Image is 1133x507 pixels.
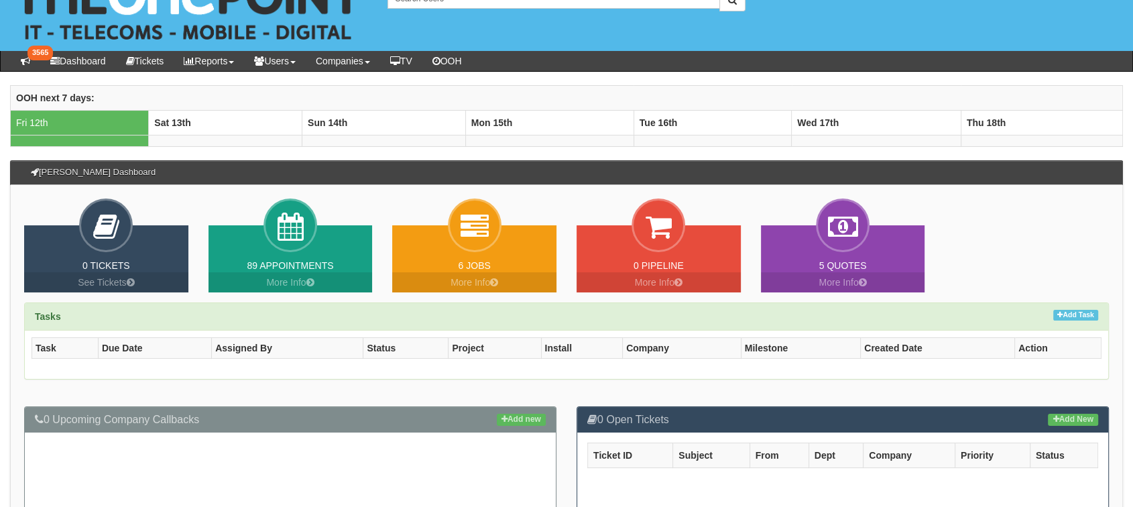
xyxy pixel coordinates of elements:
[792,111,961,135] th: Wed 17th
[465,111,634,135] th: Mon 15th
[459,260,491,271] a: 6 Jobs
[149,111,302,135] th: Sat 13th
[244,51,306,71] a: Users
[961,111,1122,135] th: Thu 18th
[750,443,809,468] th: From
[392,272,556,292] a: More Info
[577,272,741,292] a: More Info
[819,260,867,271] a: 5 Quotes
[247,260,333,271] a: 89 Appointments
[116,51,174,71] a: Tickets
[98,337,211,358] th: Due Date
[35,414,546,426] h3: 0 Upcoming Company Callbacks
[541,337,623,358] th: Install
[1030,443,1097,468] th: Status
[306,51,380,71] a: Companies
[380,51,422,71] a: TV
[11,111,149,135] td: Fri 12th
[809,443,863,468] th: Dept
[302,111,466,135] th: Sun 14th
[861,337,1015,358] th: Created Date
[35,311,61,322] strong: Tasks
[673,443,750,468] th: Subject
[634,111,791,135] th: Tue 16th
[955,443,1030,468] th: Priority
[212,337,363,358] th: Assigned By
[363,337,449,358] th: Status
[634,260,684,271] a: 0 Pipeline
[1015,337,1101,358] th: Action
[1053,310,1098,321] a: Add Task
[27,46,53,60] span: 3565
[32,337,99,358] th: Task
[40,51,116,71] a: Dashboard
[24,161,162,184] h3: [PERSON_NAME] Dashboard
[588,443,673,468] th: Ticket ID
[863,443,955,468] th: Company
[24,272,188,292] a: See Tickets
[208,272,373,292] a: More Info
[422,51,472,71] a: OOH
[11,86,1123,111] th: OOH next 7 days:
[497,414,546,426] a: Add new
[761,272,925,292] a: More Info
[587,414,1098,426] h3: 0 Open Tickets
[623,337,741,358] th: Company
[82,260,130,271] a: 0 Tickets
[174,51,244,71] a: Reports
[741,337,860,358] th: Milestone
[449,337,541,358] th: Project
[1048,414,1098,426] a: Add New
